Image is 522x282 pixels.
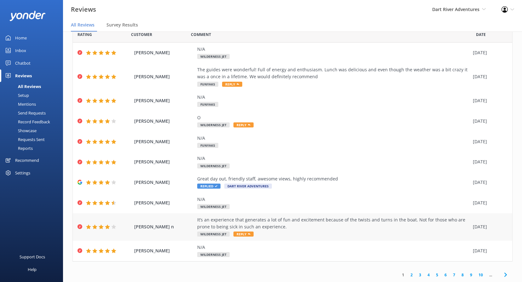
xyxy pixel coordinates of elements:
[15,154,39,167] div: Recommend
[233,122,254,127] span: Reply
[4,126,37,135] div: Showcase
[197,216,470,231] div: It’s an experience that generates a lot of fun and excitement because of the twists and turns in ...
[28,263,37,276] div: Help
[399,272,407,278] a: 1
[197,46,470,53] div: N/A
[197,184,221,189] span: Replied
[424,272,433,278] a: 4
[197,232,230,237] span: Wilderness Jet
[197,196,470,203] div: N/A
[134,223,194,230] span: [PERSON_NAME] n
[197,114,470,121] div: O
[106,22,138,28] span: Survey Results
[4,82,41,91] div: All Reviews
[476,32,486,38] span: Date
[486,272,495,278] span: ...
[77,32,92,38] span: Date
[197,204,230,209] span: Wilderness Jet
[71,4,96,15] h3: Reviews
[197,66,470,80] div: The guides were wonderful! Full of energy and enthusiasm. Lunch was delicious and even though the...
[197,155,470,162] div: N/A
[134,247,194,254] span: [PERSON_NAME]
[432,6,479,12] span: Dart River Adventures
[15,32,27,44] div: Home
[134,97,194,104] span: [PERSON_NAME]
[197,94,470,101] div: N/A
[473,138,504,145] div: [DATE]
[4,117,63,126] a: Record Feedback
[473,49,504,56] div: [DATE]
[441,272,450,278] a: 6
[71,22,95,28] span: All Reviews
[4,144,33,153] div: Reports
[15,69,32,82] div: Reviews
[458,272,467,278] a: 8
[197,163,230,168] span: Wilderness Jet
[4,91,63,100] a: Setup
[191,32,211,38] span: Question
[15,167,30,179] div: Settings
[233,232,254,237] span: Reply
[4,117,50,126] div: Record Feedback
[4,144,63,153] a: Reports
[4,135,63,144] a: Requests Sent
[473,179,504,186] div: [DATE]
[197,122,230,127] span: Wilderness Jet
[4,135,45,144] div: Requests Sent
[473,158,504,165] div: [DATE]
[15,57,31,69] div: Chatbot
[197,143,218,148] span: Funyaks
[20,250,45,263] div: Support Docs
[197,252,230,257] span: Wilderness Jet
[416,272,424,278] a: 3
[134,138,194,145] span: [PERSON_NAME]
[134,49,194,56] span: [PERSON_NAME]
[15,44,26,57] div: Inbox
[433,272,441,278] a: 5
[134,158,194,165] span: [PERSON_NAME]
[134,73,194,80] span: [PERSON_NAME]
[473,118,504,125] div: [DATE]
[134,179,194,186] span: [PERSON_NAME]
[473,247,504,254] div: [DATE]
[224,184,272,189] span: Dart River Adventures
[197,135,470,142] div: N/A
[197,82,218,87] span: Funyaks
[473,223,504,230] div: [DATE]
[4,109,63,117] a: Send Requests
[4,100,36,109] div: Mentions
[450,272,458,278] a: 7
[197,175,470,182] div: Great day out, friendly staff, awesome views, highly recommended
[131,32,152,38] span: Date
[134,118,194,125] span: [PERSON_NAME]
[197,244,470,251] div: N/A
[467,272,475,278] a: 9
[4,100,63,109] a: Mentions
[473,73,504,80] div: [DATE]
[473,97,504,104] div: [DATE]
[4,109,46,117] div: Send Requests
[473,199,504,206] div: [DATE]
[475,272,486,278] a: 10
[9,11,46,21] img: yonder-white-logo.png
[197,54,230,59] span: Wilderness Jet
[4,82,63,91] a: All Reviews
[222,82,242,87] span: Reply
[134,199,194,206] span: [PERSON_NAME]
[4,126,63,135] a: Showcase
[197,102,218,107] span: Funyaks
[407,272,416,278] a: 2
[4,91,29,100] div: Setup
